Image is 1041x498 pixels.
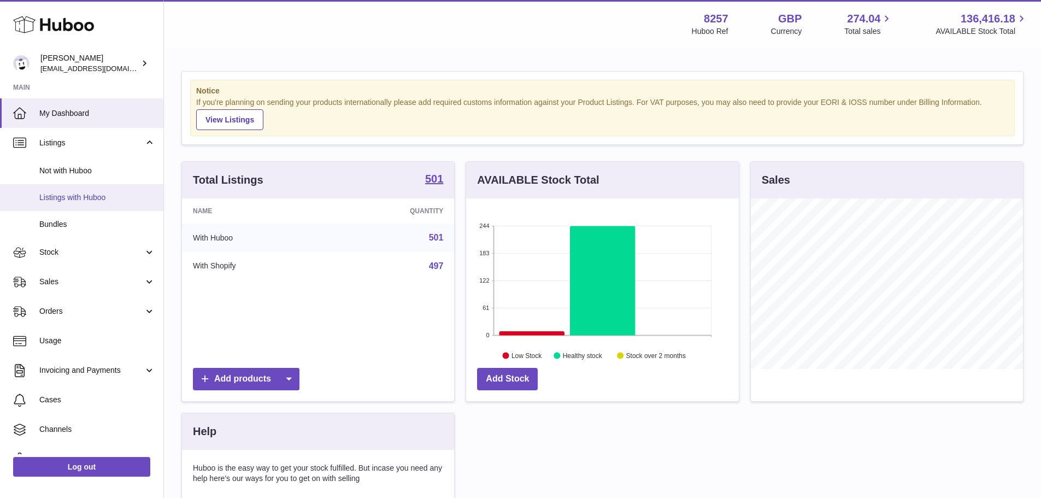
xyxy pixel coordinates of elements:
span: Sales [39,277,144,287]
div: [PERSON_NAME] [40,53,139,74]
h3: Sales [762,173,790,188]
span: Usage [39,336,155,346]
th: Quantity [329,198,455,224]
div: Huboo Ref [692,26,728,37]
div: Currency [771,26,802,37]
td: With Shopify [182,252,329,280]
div: If you're planning on sending your products internationally please add required customs informati... [196,97,1009,130]
span: Not with Huboo [39,166,155,176]
img: internalAdmin-8257@internal.huboo.com [13,55,30,72]
text: 244 [479,222,489,229]
span: Channels [39,424,155,435]
text: Healthy stock [563,351,603,359]
h3: Total Listings [193,173,263,188]
a: View Listings [196,109,263,130]
a: 274.04 Total sales [844,11,893,37]
text: 61 [483,304,490,311]
span: 136,416.18 [961,11,1015,26]
span: Total sales [844,26,893,37]
span: 274.04 [847,11,880,26]
a: 136,416.18 AVAILABLE Stock Total [936,11,1028,37]
span: Orders [39,306,144,317]
h3: AVAILABLE Stock Total [477,173,599,188]
span: My Dashboard [39,108,155,119]
a: Add Stock [477,368,538,390]
p: Huboo is the easy way to get your stock fulfilled. But incase you need any help here's our ways f... [193,463,443,484]
span: Settings [39,454,155,464]
a: Add products [193,368,299,390]
strong: 8257 [704,11,728,26]
a: 501 [425,173,443,186]
strong: GBP [778,11,802,26]
h3: Help [193,424,216,439]
th: Name [182,198,329,224]
span: Bundles [39,219,155,230]
text: 0 [486,332,490,338]
text: 122 [479,277,489,284]
span: Invoicing and Payments [39,365,144,376]
span: [EMAIL_ADDRESS][DOMAIN_NAME] [40,64,161,73]
strong: Notice [196,86,1009,96]
strong: 501 [425,173,443,184]
text: Stock over 2 months [626,351,686,359]
span: Cases [39,395,155,405]
text: Low Stock [511,351,542,359]
a: Log out [13,457,150,477]
span: AVAILABLE Stock Total [936,26,1028,37]
span: Listings with Huboo [39,192,155,203]
text: 183 [479,250,489,256]
a: 497 [429,261,444,271]
a: 501 [429,233,444,242]
span: Listings [39,138,144,148]
span: Stock [39,247,144,257]
td: With Huboo [182,224,329,252]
